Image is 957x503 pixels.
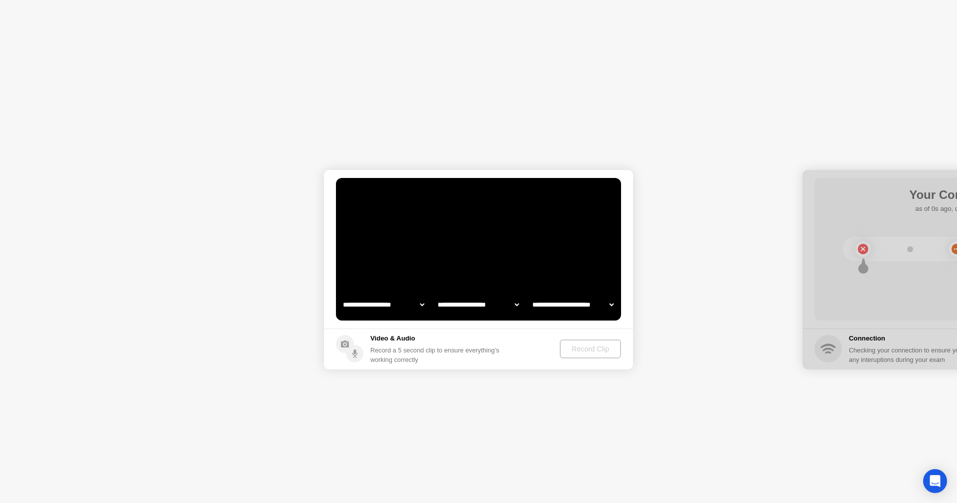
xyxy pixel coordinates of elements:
select: Available cameras [341,295,426,315]
select: Available speakers [436,295,521,315]
button: Record Clip [560,339,621,358]
h5: Video & Audio [370,334,503,343]
div: Record Clip [564,345,617,353]
div: Open Intercom Messenger [923,469,947,493]
div: Record a 5 second clip to ensure everything’s working correctly [370,345,503,364]
select: Available microphones [530,295,616,315]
